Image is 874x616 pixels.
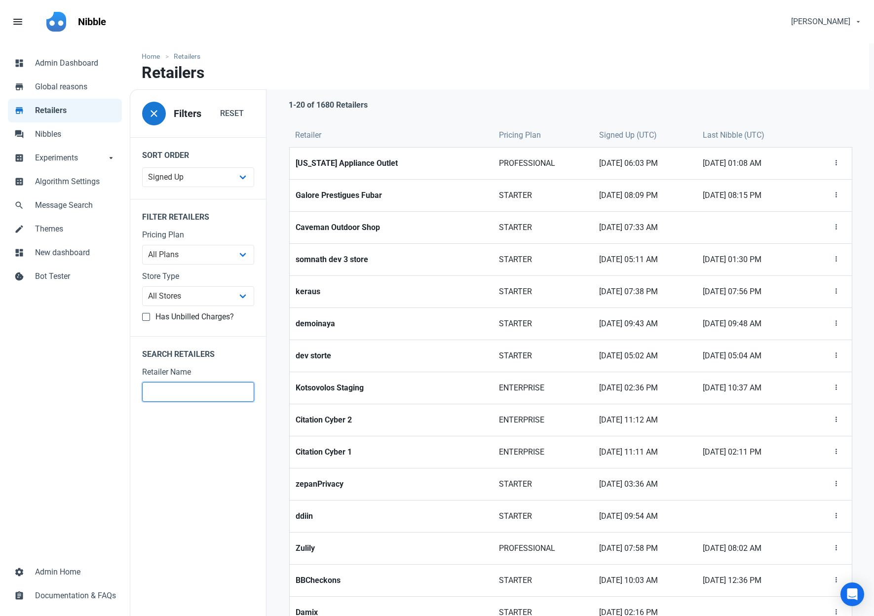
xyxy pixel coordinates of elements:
[493,565,593,596] a: STARTER
[290,308,493,340] a: demoinaya
[499,446,587,458] span: ENTERPRISE
[35,590,116,602] span: Documentation & FAQs
[35,81,116,93] span: Global reasons
[599,157,691,169] span: [DATE] 06:03 PM
[493,276,593,308] a: STARTER
[8,170,122,193] a: calculateAlgorithm Settings
[12,16,24,28] span: menu
[493,308,593,340] a: STARTER
[296,222,487,233] strong: Caveman Outdoor Shop
[72,8,112,36] a: Nibble
[290,372,493,404] a: Kotsovolos Staging
[148,108,160,119] span: close
[697,276,805,308] a: [DATE] 07:56 PM
[130,336,266,366] legend: Search Retailers
[499,190,587,201] span: STARTER
[697,533,805,564] a: [DATE] 08:02 AM
[142,102,166,125] button: close
[290,500,493,532] a: ddiin
[296,414,487,426] strong: Citation Cyber 2
[220,108,244,119] span: Reset
[499,542,587,554] span: PROFESSIONAL
[493,468,593,500] a: STARTER
[296,446,487,458] strong: Citation Cyber 1
[493,404,593,436] a: ENTERPRISE
[593,533,697,564] a: [DATE] 07:58 PM
[499,478,587,490] span: STARTER
[14,176,24,186] span: calculate
[703,382,799,394] span: [DATE] 10:37 AM
[499,254,587,266] span: STARTER
[493,244,593,275] a: STARTER
[791,16,850,28] span: [PERSON_NAME]
[499,414,587,426] span: ENTERPRISE
[35,152,106,164] span: Experiments
[8,193,122,217] a: searchMessage Search
[14,199,24,209] span: search
[703,286,799,298] span: [DATE] 07:56 PM
[703,446,799,458] span: [DATE] 02:11 PM
[499,157,587,169] span: PROFESSIONAL
[499,510,587,522] span: STARTER
[499,382,587,394] span: ENTERPRISE
[703,350,799,362] span: [DATE] 05:04 AM
[493,500,593,532] a: STARTER
[296,286,487,298] strong: keraus
[290,276,493,308] a: keraus
[35,57,116,69] span: Admin Dashboard
[499,318,587,330] span: STARTER
[8,241,122,265] a: dashboardNew dashboard
[499,129,541,141] span: Pricing Plan
[703,318,799,330] span: [DATE] 09:48 AM
[593,308,697,340] a: [DATE] 09:43 AM
[599,254,691,266] span: [DATE] 05:11 AM
[499,222,587,233] span: STARTER
[593,372,697,404] a: [DATE] 02:36 PM
[289,99,368,111] p: 1-20 of 1680 Retailers
[703,190,799,201] span: [DATE] 08:15 PM
[8,265,122,288] a: cookieBot Tester
[593,500,697,532] a: [DATE] 09:54 AM
[593,180,697,211] a: [DATE] 08:09 PM
[783,12,868,32] button: [PERSON_NAME]
[290,148,493,179] a: [US_STATE] Appliance Outlet
[593,244,697,275] a: [DATE] 05:11 AM
[8,584,122,608] a: assignmentDocumentation & FAQs
[35,247,116,259] span: New dashboard
[593,212,697,243] a: [DATE] 07:33 AM
[35,566,116,578] span: Admin Home
[296,157,487,169] strong: [US_STATE] Appliance Outlet
[8,75,122,99] a: storeGlobal reasons
[599,446,691,458] span: [DATE] 11:11 AM
[14,590,24,600] span: assignment
[296,542,487,554] strong: Zulily
[14,247,24,257] span: dashboard
[493,180,593,211] a: STARTER
[14,152,24,162] span: calculate
[599,190,691,201] span: [DATE] 08:09 PM
[290,404,493,436] a: Citation Cyber 2
[493,436,593,468] a: ENTERPRISE
[593,148,697,179] a: [DATE] 06:03 PM
[703,254,799,266] span: [DATE] 01:30 PM
[35,223,116,235] span: Themes
[290,565,493,596] a: BBCheckons
[296,318,487,330] strong: demoinaya
[14,105,24,115] span: store
[35,270,116,282] span: Bot Tester
[130,137,266,167] legend: Sort Order
[599,478,691,490] span: [DATE] 03:36 AM
[296,382,487,394] strong: Kotsovolos Staging
[697,372,805,404] a: [DATE] 10:37 AM
[703,542,799,554] span: [DATE] 08:02 AM
[703,129,764,141] span: Last Nibble (UTC)
[499,575,587,586] span: STARTER
[142,229,254,241] label: Pricing Plan
[290,340,493,372] a: dev storte
[697,244,805,275] a: [DATE] 01:30 PM
[14,566,24,576] span: settings
[142,366,254,378] label: Retailer Name
[840,582,864,606] div: Open Intercom Messenger
[290,436,493,468] a: Citation Cyber 1
[697,180,805,211] a: [DATE] 08:15 PM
